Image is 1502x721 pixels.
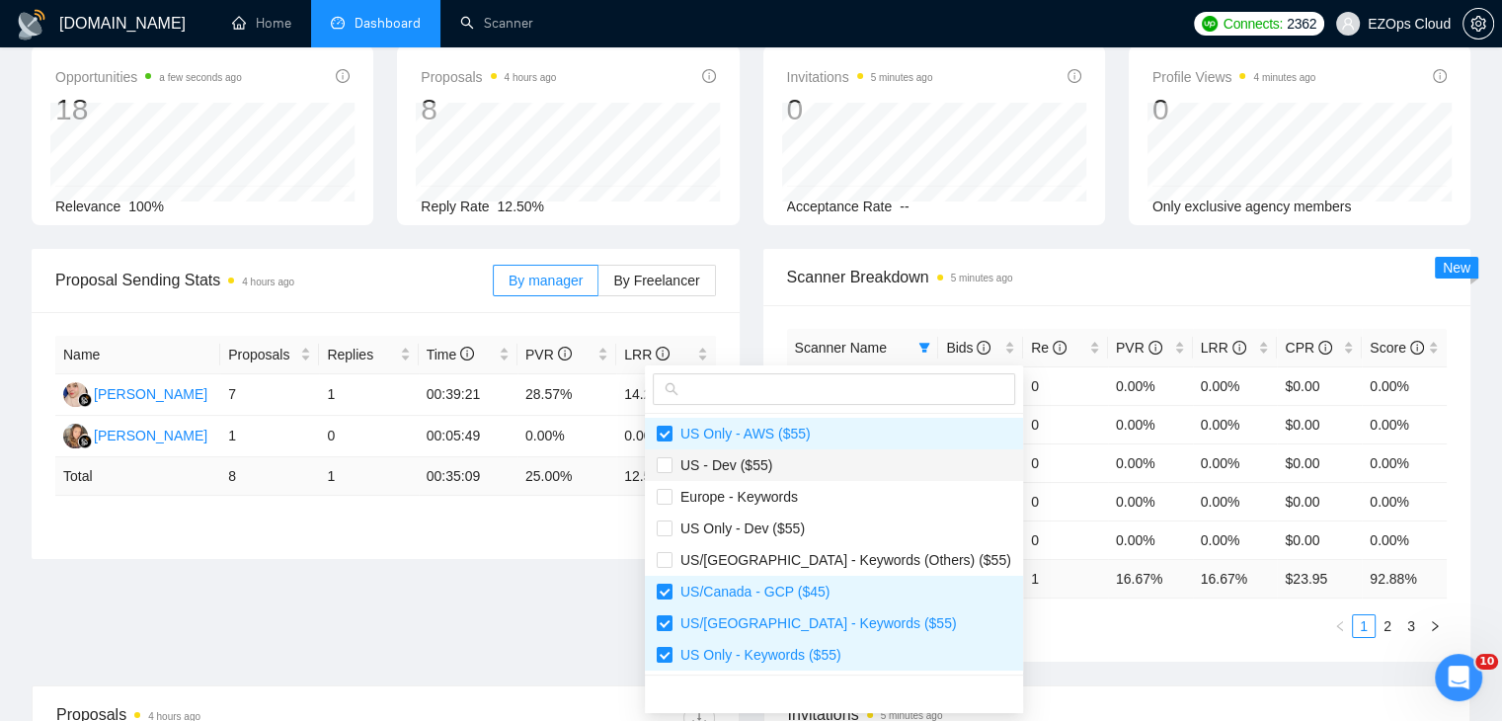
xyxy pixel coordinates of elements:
li: 3 [1399,614,1423,638]
span: filter [918,342,930,354]
span: Proposals [421,65,556,89]
td: 0 [1023,482,1108,521]
td: 8 [220,457,319,496]
span: PVR [525,347,572,362]
td: 0.00% [616,416,715,457]
span: Score [1370,340,1423,356]
img: upwork-logo.png [1202,16,1218,32]
time: 5 minutes ago [951,273,1013,283]
a: AJ[PERSON_NAME] [63,385,207,401]
td: 16.67 % [1108,559,1193,598]
button: right [1423,614,1447,638]
span: Time [427,347,474,362]
img: gigradar-bm.png [78,393,92,407]
span: dashboard [331,16,345,30]
span: Scanner Name [795,340,887,356]
time: 4 minutes ago [1253,72,1315,83]
td: 00:35:09 [419,457,517,496]
td: 1 [319,374,418,416]
span: Proposal Sending Stats [55,268,493,292]
td: 0.00% [1362,521,1447,559]
td: 0.00% [1108,366,1193,405]
a: NK[PERSON_NAME] [63,427,207,442]
span: LRR [1201,340,1246,356]
span: info-circle [656,347,670,360]
td: 16.67 % [1193,559,1278,598]
span: 12.50% [498,199,544,214]
span: info-circle [460,347,474,360]
a: setting [1462,16,1494,32]
div: 8 [421,91,556,128]
span: right [1429,620,1441,632]
img: AJ [63,382,88,407]
span: By Freelancer [613,273,699,288]
a: 3 [1400,615,1422,637]
td: 00:05:49 [419,416,517,457]
span: US Only - AWS ($55) [672,426,811,441]
span: -- [900,199,909,214]
span: US/Canada - GCP ($45) [672,584,830,600]
td: 14.29% [616,374,715,416]
div: 18 [55,91,242,128]
span: info-circle [1148,341,1162,355]
span: Proposals [228,344,296,365]
td: $0.00 [1277,521,1362,559]
th: Replies [319,336,418,374]
td: $0.00 [1277,443,1362,482]
div: 0 [787,91,933,128]
span: Opportunities [55,65,242,89]
span: LRR [624,347,670,362]
li: Previous Page [1328,614,1352,638]
td: 0.00% [1108,443,1193,482]
span: info-circle [1410,341,1424,355]
button: left [1328,614,1352,638]
span: info-circle [336,69,350,83]
span: info-circle [1053,341,1067,355]
span: New [1443,260,1470,276]
span: setting [1463,16,1493,32]
a: searchScanner [460,15,533,32]
td: 0 [1023,521,1108,559]
span: info-circle [1433,69,1447,83]
li: 2 [1376,614,1399,638]
span: Bids [946,340,990,356]
td: 0 [1023,405,1108,443]
span: Re [1031,340,1067,356]
span: left [1334,620,1346,632]
td: 0.00% [1108,405,1193,443]
span: Acceptance Rate [787,199,893,214]
td: 0.00% [1193,521,1278,559]
td: 92.88 % [1362,559,1447,598]
td: 0.00% [1108,521,1193,559]
div: [PERSON_NAME] [94,383,207,405]
time: 4 hours ago [242,277,294,287]
span: Profile Views [1152,65,1316,89]
td: 0.00% [1362,405,1447,443]
th: Name [55,336,220,374]
td: 1 [319,457,418,496]
a: 2 [1377,615,1398,637]
time: 4 hours ago [505,72,557,83]
span: CPR [1285,340,1331,356]
span: filter [914,333,934,362]
span: US/[GEOGRAPHIC_DATA] - Keywords (Others) ($55) [672,552,1011,568]
span: info-circle [977,341,990,355]
span: Dashboard [355,15,421,32]
span: 10 [1475,654,1498,670]
td: $ 23.95 [1277,559,1362,598]
td: 1 [1023,559,1108,598]
a: homeHome [232,15,291,32]
td: 0 [1023,443,1108,482]
td: 0.00% [1193,366,1278,405]
span: Relevance [55,199,120,214]
td: $0.00 [1277,482,1362,521]
td: 0.00% [1108,482,1193,521]
span: info-circle [1232,341,1246,355]
iframe: Intercom live chat [1435,654,1482,701]
td: 00:39:21 [419,374,517,416]
td: Total [55,457,220,496]
td: 0.00% [1193,405,1278,443]
span: PVR [1116,340,1162,356]
span: US Only - Dev ($55) [672,521,805,536]
span: US/[GEOGRAPHIC_DATA] - Keywords ($55) [672,615,957,631]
